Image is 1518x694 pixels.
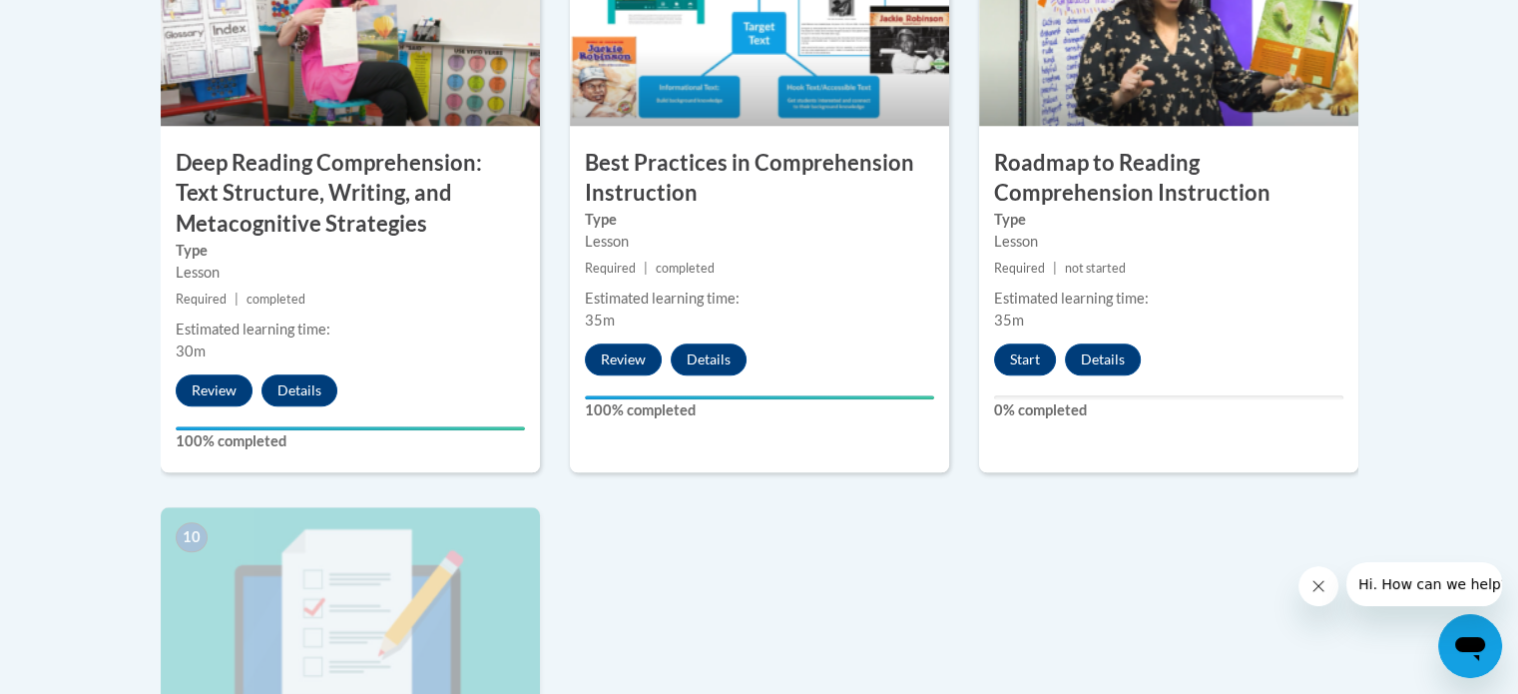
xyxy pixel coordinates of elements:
div: Estimated learning time: [176,319,525,341]
span: Hi. How can we help? [12,14,162,30]
label: Type [994,209,1343,231]
span: 10 [176,522,208,552]
label: Type [585,209,934,231]
iframe: Close message [1298,566,1338,606]
div: Your progress [585,395,934,399]
div: Lesson [176,262,525,284]
span: Required [994,261,1045,276]
h3: Deep Reading Comprehension: Text Structure, Writing, and Metacognitive Strategies [161,148,540,240]
span: | [1053,261,1057,276]
button: Review [176,374,253,406]
label: Type [176,240,525,262]
span: Required [176,292,227,307]
span: | [644,261,648,276]
span: 35m [585,312,615,329]
button: Details [1065,344,1141,375]
span: 30m [176,343,206,359]
div: Estimated learning time: [994,288,1343,310]
h3: Best Practices in Comprehension Instruction [570,148,949,210]
button: Start [994,344,1056,375]
span: Required [585,261,636,276]
button: Details [261,374,337,406]
div: Lesson [994,231,1343,253]
div: Your progress [176,426,525,430]
label: 100% completed [176,430,525,452]
div: Estimated learning time: [585,288,934,310]
span: completed [247,292,305,307]
span: | [235,292,239,307]
span: not started [1065,261,1126,276]
button: Details [671,344,747,375]
span: completed [656,261,715,276]
h3: Roadmap to Reading Comprehension Instruction [979,148,1358,210]
iframe: Button to launch messaging window [1438,614,1502,678]
button: Review [585,344,662,375]
span: 35m [994,312,1024,329]
label: 0% completed [994,399,1343,421]
label: 100% completed [585,399,934,421]
iframe: Message from company [1346,562,1502,606]
div: Lesson [585,231,934,253]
